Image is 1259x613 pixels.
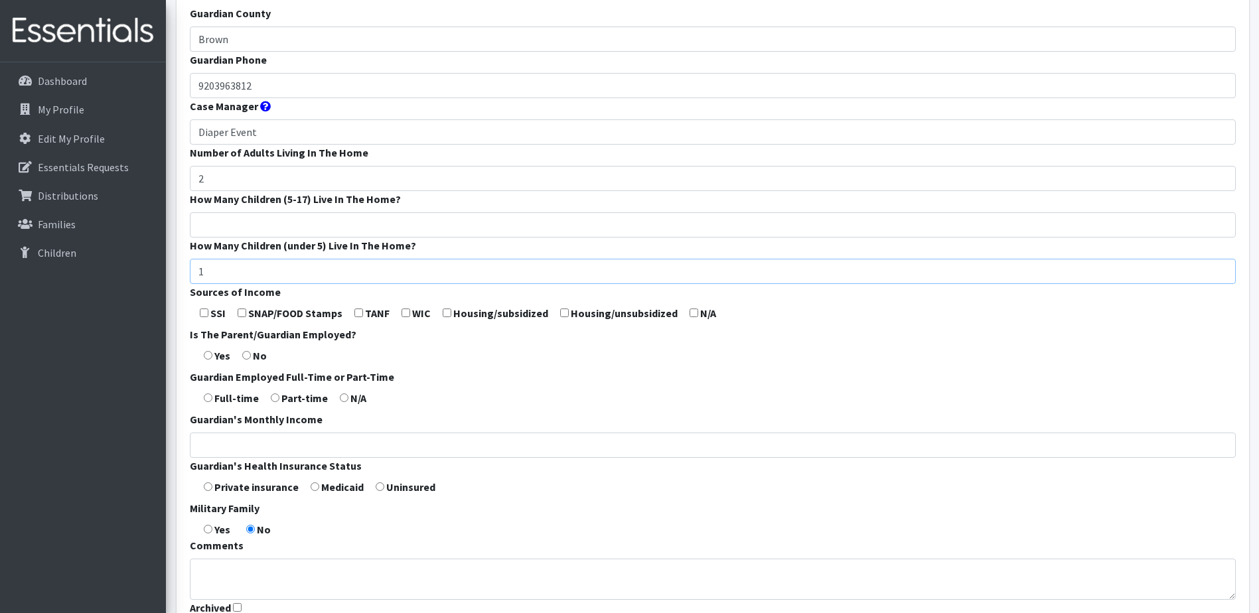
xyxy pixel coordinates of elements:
label: SNAP/FOOD Stamps [248,305,342,321]
label: Full-time [214,390,259,406]
label: WIC [412,305,431,321]
p: Essentials Requests [38,161,129,174]
label: Part-time [281,390,328,406]
label: Comments [190,537,244,553]
label: Private insurance [214,479,299,495]
label: Guardian's Monthly Income [190,411,323,427]
strong: No [257,523,271,536]
p: Families [38,218,76,231]
label: Sources of Income [190,284,281,300]
label: How Many Children (under 5) Live In The Home? [190,238,416,253]
label: Uninsured [386,479,435,495]
i: Person at the agency who is assigned to this family. [260,101,271,111]
label: How Many Children (5-17) Live In The Home? [190,191,401,207]
label: SSI [210,305,226,321]
label: No [253,348,267,364]
label: Guardian Phone [190,52,267,68]
img: HumanEssentials [5,9,161,53]
p: Dashboard [38,74,87,88]
a: Dashboard [5,68,161,94]
label: Is The Parent/Guardian Employed? [190,326,356,342]
p: Children [38,246,76,259]
a: Edit My Profile [5,125,161,152]
a: My Profile [5,96,161,123]
label: Yes [214,348,230,364]
label: Medicaid [321,479,364,495]
a: Families [5,211,161,238]
label: Guardian Employed Full-Time or Part-Time [190,369,394,385]
a: Children [5,239,161,266]
strong: Yes [214,523,230,536]
p: My Profile [38,103,84,116]
label: Guardian County [190,5,271,21]
p: Edit My Profile [38,132,105,145]
p: Distributions [38,189,98,202]
label: Military Family [190,500,259,516]
label: Housing/subsidized [453,305,548,321]
label: Number of Adults Living In The Home [190,145,368,161]
label: Case Manager [190,98,258,114]
a: Distributions [5,182,161,209]
a: Essentials Requests [5,154,161,180]
label: N/A [350,390,366,406]
label: Guardian's Health Insurance Status [190,458,362,474]
label: N/A [700,305,716,321]
label: TANF [365,305,390,321]
label: Housing/unsubsidized [571,305,678,321]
